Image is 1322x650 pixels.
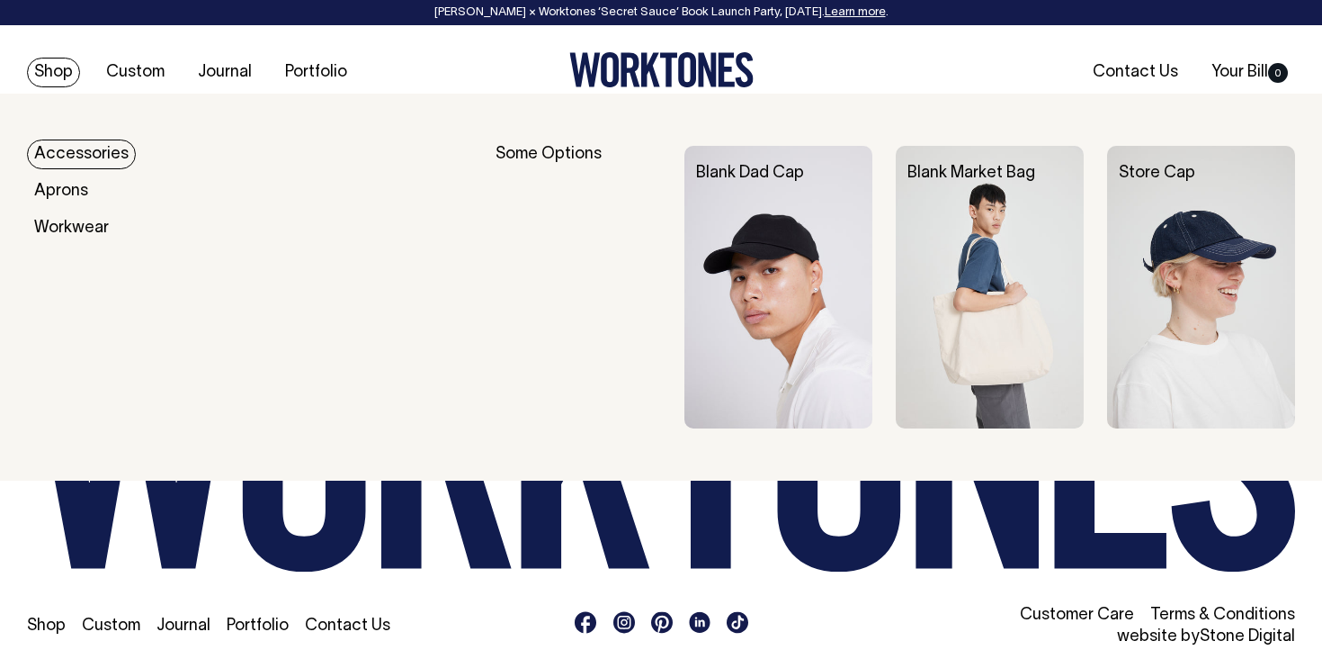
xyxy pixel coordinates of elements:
[496,146,660,429] div: Some Options
[896,146,1084,429] img: Blank Market Bag
[227,618,289,634] a: Portfolio
[27,176,95,206] a: Aprons
[156,618,210,634] a: Journal
[27,618,66,634] a: Shop
[1020,608,1134,623] a: Customer Care
[27,213,116,243] a: Workwear
[99,58,172,87] a: Custom
[684,146,872,429] img: Blank Dad Cap
[27,58,80,87] a: Shop
[907,166,1035,181] a: Blank Market Bag
[18,6,1304,19] div: [PERSON_NAME] × Worktones ‘Secret Sauce’ Book Launch Party, [DATE]. .
[278,58,354,87] a: Portfolio
[825,7,886,18] a: Learn more
[1268,63,1288,83] span: 0
[27,140,136,169] a: Accessories
[1150,608,1295,623] a: Terms & Conditions
[305,618,390,634] a: Contact Us
[191,58,259,87] a: Journal
[82,618,140,634] a: Custom
[1085,58,1185,87] a: Contact Us
[696,166,804,181] a: Blank Dad Cap
[1204,58,1295,87] a: Your Bill0
[890,627,1295,648] li: website by
[1200,629,1295,645] a: Stone Digital
[1119,166,1195,181] a: Store Cap
[1107,146,1295,429] img: Store Cap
